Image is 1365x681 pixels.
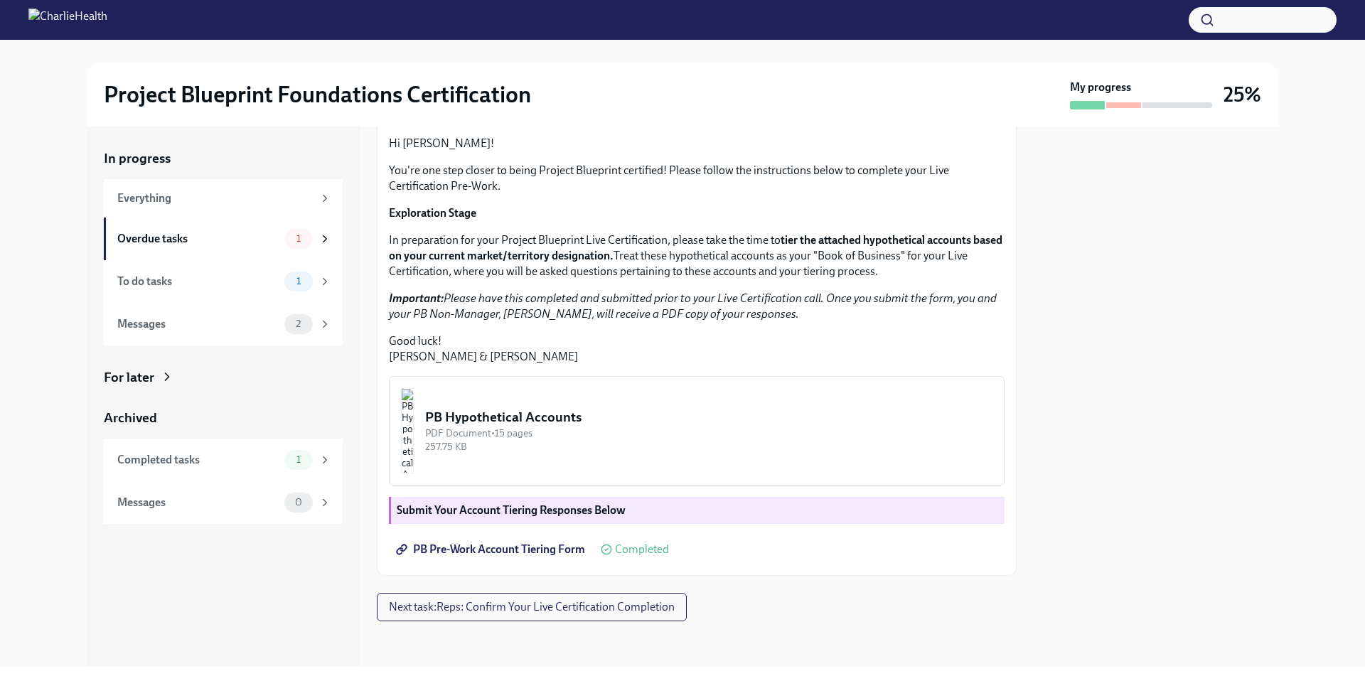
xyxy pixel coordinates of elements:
button: PB Hypothetical AccountsPDF Document•15 pages257.75 KB [389,376,1005,486]
span: PB Pre-Work Account Tiering Form [399,542,585,557]
div: 257.75 KB [425,440,992,454]
a: To do tasks1 [104,260,343,303]
div: Messages [117,495,279,510]
strong: Exploration Stage [389,206,476,220]
a: Messages2 [104,303,343,345]
p: You're one step closer to being Project Blueprint certified! Please follow the instructions below... [389,163,1005,194]
div: Messages [117,316,279,332]
div: To do tasks [117,274,279,289]
a: Messages0 [104,481,343,524]
h2: Project Blueprint Foundations Certification [104,80,531,109]
div: Everything [117,191,313,206]
img: CharlieHealth [28,9,107,31]
div: PB Hypothetical Accounts [425,408,992,427]
img: PB Hypothetical Accounts [401,388,414,473]
span: Completed [615,544,669,555]
strong: Submit Your Account Tiering Responses Below [397,503,626,517]
p: In preparation for your Project Blueprint Live Certification, please take the time to Treat these... [389,232,1005,279]
span: 0 [287,497,311,508]
h3: 25% [1224,82,1261,107]
strong: My progress [1070,80,1131,95]
span: 1 [288,276,309,286]
p: Hi [PERSON_NAME]! [389,136,1005,151]
a: In progress [104,149,343,168]
a: Archived [104,409,343,427]
div: Completed tasks [117,452,279,468]
a: For later [104,368,343,387]
a: PB Pre-Work Account Tiering Form [389,535,595,564]
span: 1 [288,454,309,465]
em: Please have this completed and submitted prior to your Live Certification call. Once you submit t... [389,291,997,321]
div: For later [104,368,154,387]
strong: Important: [389,291,444,305]
a: Completed tasks1 [104,439,343,481]
span: 2 [287,318,309,329]
p: Good luck! [PERSON_NAME] & [PERSON_NAME] [389,333,1005,365]
span: 1 [288,233,309,244]
button: Next task:Reps: Confirm Your Live Certification Completion [377,593,687,621]
a: Everything [104,179,343,218]
div: PDF Document • 15 pages [425,427,992,440]
div: Overdue tasks [117,231,279,247]
a: Overdue tasks1 [104,218,343,260]
span: Next task : Reps: Confirm Your Live Certification Completion [389,600,675,614]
